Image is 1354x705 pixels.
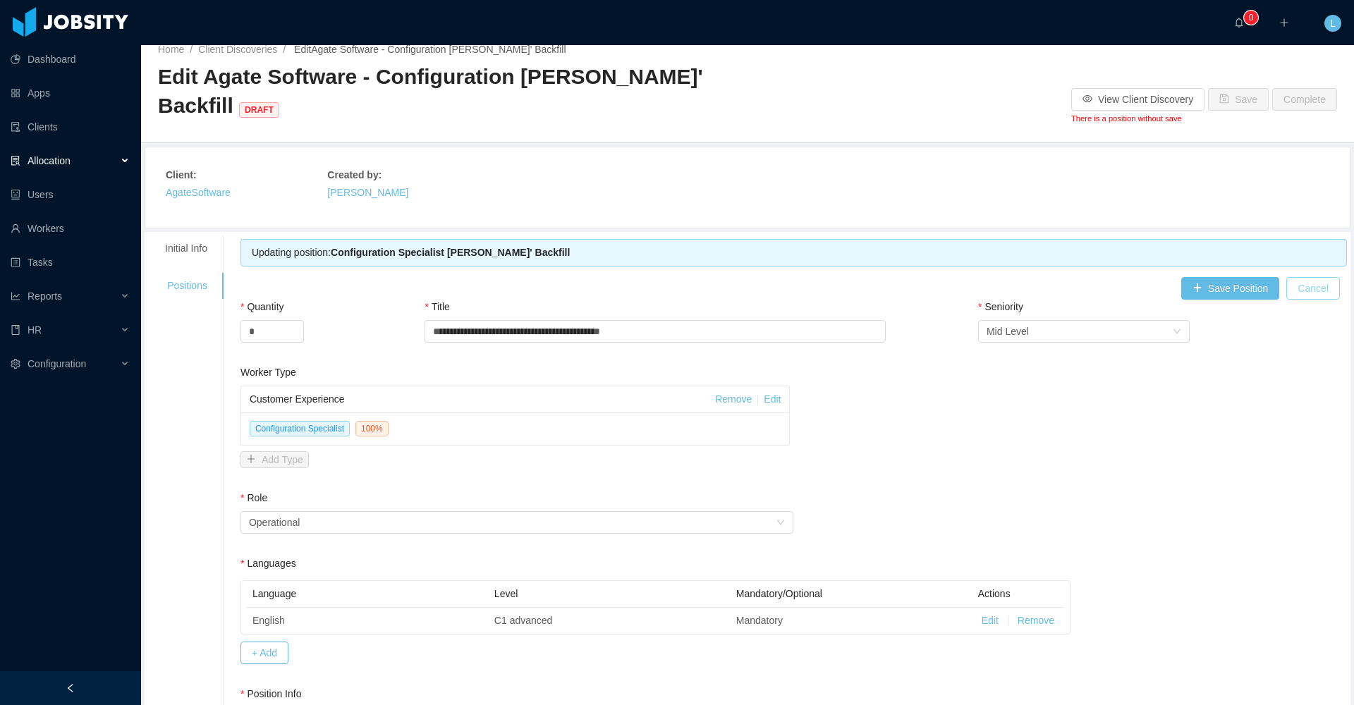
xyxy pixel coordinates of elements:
[1244,11,1258,25] sup: 0
[241,321,303,342] input: Quantity
[327,169,382,180] strong: Created by :
[1286,277,1340,300] button: Cancel
[978,301,1023,312] label: Seniority
[240,688,302,699] label: Position Info
[11,180,130,209] a: icon: robotUsers
[978,588,1011,599] span: Actions
[736,588,822,599] span: Mandatory/Optional
[166,169,197,180] strong: Client :
[240,301,284,312] label: Quantity
[252,615,285,626] span: English
[240,492,267,503] label: Role
[240,451,309,468] button: icon: plusAdd Type
[1071,114,1182,123] small: There is a position without save
[148,235,224,262] div: Initial Info
[11,214,130,243] a: icon: userWorkers
[283,44,286,55] span: /
[1071,88,1204,111] button: icon: eyeView Client Discovery
[28,290,62,302] span: Reports
[494,588,518,599] span: Level
[28,155,71,166] span: Allocation
[158,65,703,117] span: Edit Agate Software - Configuration [PERSON_NAME]' Backfill
[158,44,184,55] a: Home
[250,386,715,412] div: Customer Experience
[240,642,288,664] button: + Add
[736,615,783,626] span: Mandatory
[1208,88,1269,111] button: icon: saveSave
[11,113,130,141] a: icon: auditClients
[11,45,130,73] a: icon: pie-chartDashboard
[1234,18,1244,27] i: icon: bell
[249,512,300,533] div: Operational
[331,247,570,258] b: Configuration Specialist [PERSON_NAME]' Backfill
[11,248,130,276] a: icon: profileTasks
[11,359,20,369] i: icon: setting
[240,367,296,378] label: Worker Type
[987,321,1029,342] div: Mid Level
[494,615,553,626] span: C1 advanced
[291,44,566,55] span: Edit
[198,44,277,55] a: Client Discoveries
[240,558,296,569] label: Languages
[1330,15,1336,32] span: L
[776,518,785,528] i: icon: down
[11,291,20,301] i: icon: line-chart
[425,301,449,312] label: Title
[190,44,193,55] span: /
[148,273,224,299] div: Positions
[982,613,999,628] button: Edit
[11,325,20,335] i: icon: book
[1181,277,1280,300] button: icon: plusSave Position
[715,393,752,405] a: Remove
[11,156,20,166] i: icon: solution
[764,393,781,405] a: Edit
[311,44,566,55] a: Agate Software - Configuration [PERSON_NAME]' Backfill
[166,187,231,198] a: AgateSoftware
[250,421,350,436] span: Configuration Specialist
[425,320,886,343] input: Title
[327,187,408,198] a: [PERSON_NAME]
[28,358,86,369] span: Configuration
[1279,18,1289,27] i: icon: plus
[28,324,42,336] span: HR
[11,79,130,107] a: icon: appstoreApps
[1018,613,1054,628] button: Remove
[355,421,389,436] span: 100 %
[252,247,570,258] span: Updating position:
[252,588,296,599] span: Language
[239,102,279,118] span: DRAFT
